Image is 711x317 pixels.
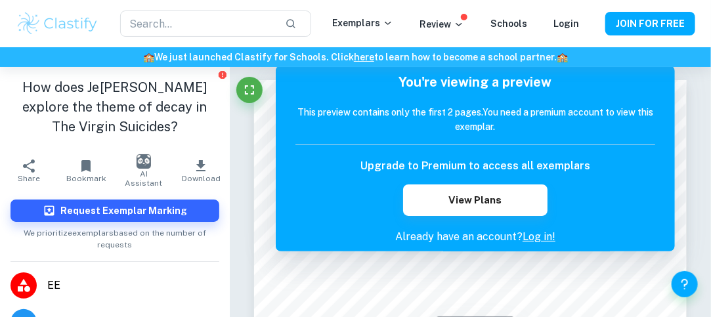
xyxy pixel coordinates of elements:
[553,18,579,29] a: Login
[47,278,219,293] span: EE
[11,77,219,137] h1: How does Je [PERSON_NAME] explore the theme of decay in The Virgin Suicides?
[16,11,99,37] img: Clastify logo
[354,52,374,62] a: here
[557,52,568,62] span: 🏫
[420,17,464,32] p: Review
[11,222,219,251] span: We prioritize exemplars based on the number of requests
[58,152,116,189] button: Bookmark
[66,174,106,183] span: Bookmark
[11,200,219,222] button: Request Exemplar Marking
[137,154,151,169] img: AI Assistant
[123,169,165,188] span: AI Assistant
[295,72,656,92] h5: You're viewing a preview
[3,50,708,64] h6: We just launched Clastify for Schools. Click to learn how to become a school partner.
[672,271,698,297] button: Help and Feedback
[523,230,555,243] a: Log in!
[18,174,40,183] span: Share
[332,16,393,30] p: Exemplars
[143,52,154,62] span: 🏫
[490,18,527,29] a: Schools
[403,184,548,216] button: View Plans
[115,152,173,189] button: AI Assistant
[217,70,227,79] button: Report issue
[295,229,656,245] p: Already have an account?
[605,12,695,35] button: JOIN FOR FREE
[173,152,230,189] button: Download
[236,77,263,103] button: Fullscreen
[295,105,656,134] h6: This preview contains only the first 2 pages. You need a premium account to view this exemplar.
[182,174,221,183] span: Download
[120,11,274,37] input: Search...
[360,158,590,174] h6: Upgrade to Premium to access all exemplars
[61,203,188,218] h6: Request Exemplar Marking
